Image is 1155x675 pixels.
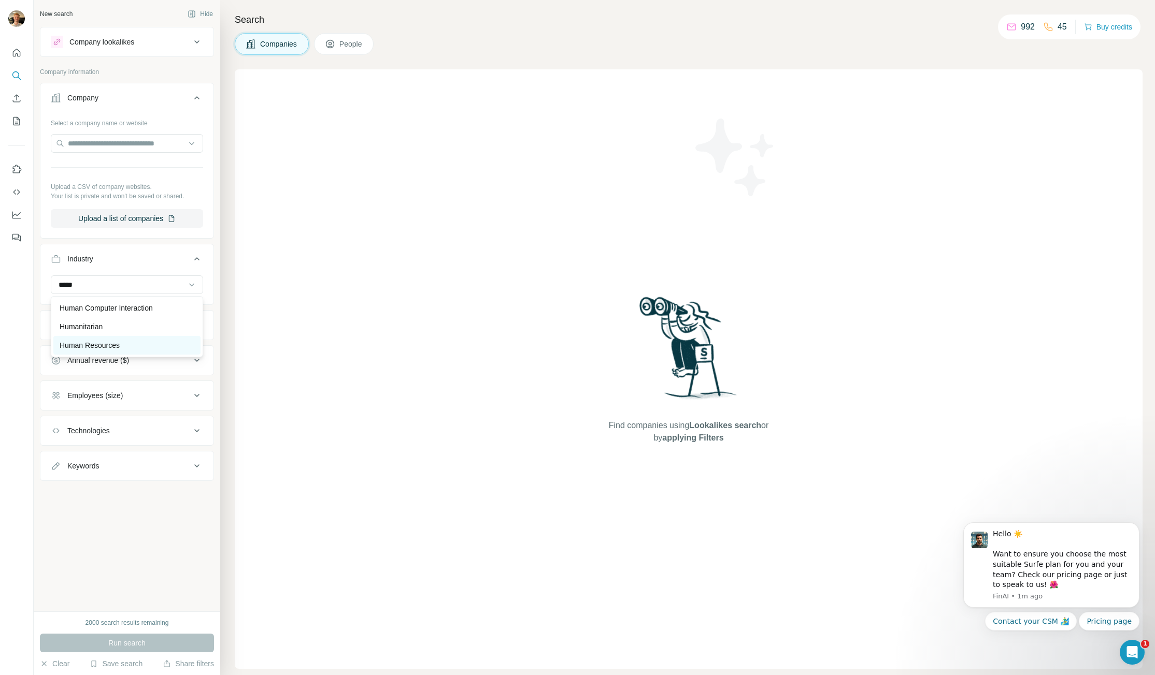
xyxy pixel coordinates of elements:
[40,246,213,275] button: Industry
[8,183,25,201] button: Use Surfe API
[51,114,203,128] div: Select a company name or website
[8,228,25,247] button: Feedback
[40,67,214,77] p: Company information
[662,433,723,442] span: applying Filters
[67,254,93,264] div: Industry
[67,425,110,436] div: Technologies
[235,12,1143,27] h4: Search
[67,390,123,401] div: Employees (size)
[1120,640,1145,665] iframe: Intercom live chat
[51,192,203,201] p: Your list is private and won't be saved or shared.
[606,419,772,444] span: Find companies using or by
[85,618,169,627] div: 2000 search results remaining
[339,39,363,49] span: People
[1141,640,1149,648] span: 1
[8,89,25,108] button: Enrich CSV
[69,37,134,47] div: Company lookalikes
[40,418,213,443] button: Technologies
[180,6,220,22] button: Hide
[1021,21,1035,33] p: 992
[8,206,25,224] button: Dashboard
[8,112,25,130] button: My lists
[40,30,213,54] button: Company lookalikes
[163,658,214,669] button: Share filters
[8,10,25,27] img: Avatar
[67,355,129,365] div: Annual revenue ($)
[948,488,1155,647] iframe: Intercom notifications message
[8,43,25,62] button: Quick start
[635,294,743,409] img: Surfe Illustration - Woman searching with binoculars
[40,658,69,669] button: Clear
[8,160,25,179] button: Use Surfe on LinkedIn
[51,209,203,228] button: Upload a list of companies
[8,66,25,85] button: Search
[689,421,761,430] span: Lookalikes search
[40,348,213,373] button: Annual revenue ($)
[67,93,98,103] div: Company
[40,383,213,408] button: Employees (size)
[40,9,73,19] div: New search
[90,658,142,669] button: Save search
[51,182,203,192] p: Upload a CSV of company websites.
[60,321,103,332] p: Humanitarian
[40,85,213,114] button: Company
[40,453,213,478] button: Keywords
[689,111,782,204] img: Surfe Illustration - Stars
[260,39,298,49] span: Companies
[60,303,153,313] p: Human Computer Interaction
[1084,20,1132,34] button: Buy credits
[1058,21,1067,33] p: 45
[67,461,99,471] div: Keywords
[60,340,120,350] p: Human Resources
[40,313,213,337] button: HQ location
